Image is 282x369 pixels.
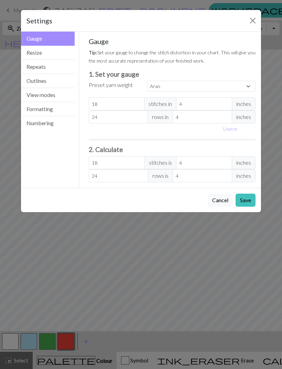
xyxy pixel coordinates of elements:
small: Set your gauge to change the stitch distortion in your chart. This will give you the most accurat... [89,50,256,64]
span: inches [232,110,256,123]
h3: 2. Calculate [89,145,256,153]
h5: Settings [26,15,52,26]
span: inches [232,156,256,169]
button: Gauge [21,32,75,46]
h3: 1. Set your gauge [89,70,256,78]
label: Preset yarn weight [89,81,133,89]
span: stitches in [144,97,176,110]
button: Resize [21,46,75,60]
span: rows is [148,169,173,182]
span: inches [232,169,256,182]
h5: Gauge [89,37,256,45]
button: Usecm [220,123,240,134]
button: View modes [21,88,75,102]
span: stitches is [144,156,176,169]
button: Repeats [21,60,75,74]
button: Numbering [21,116,75,130]
span: inches [232,97,256,110]
span: rows in [148,110,173,123]
button: Save [236,194,256,207]
button: Cancel [208,194,233,207]
strong: Tip: [89,50,97,55]
button: Close [247,15,258,26]
button: Formatting [21,102,75,116]
button: Outlines [21,74,75,88]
